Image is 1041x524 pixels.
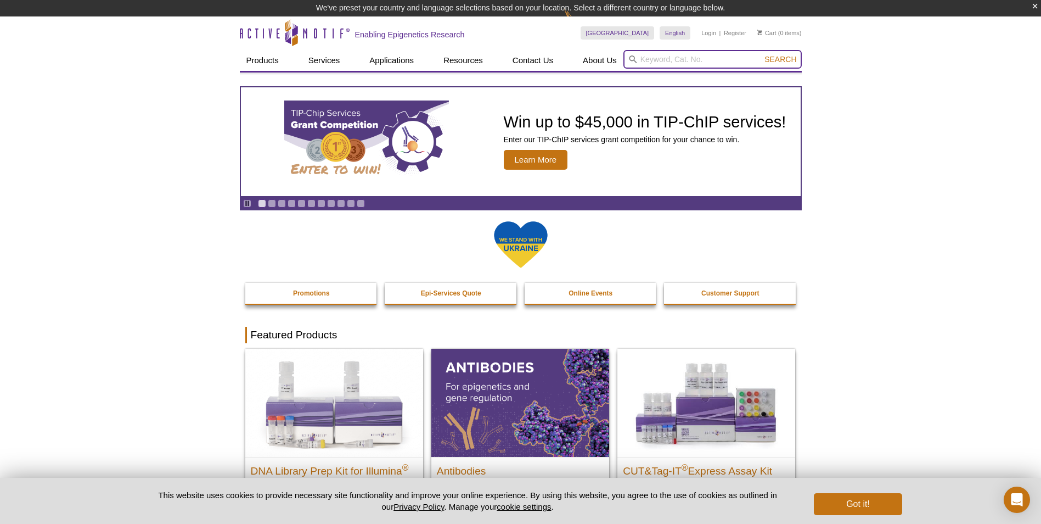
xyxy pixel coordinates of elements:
a: CUT&Tag-IT® Express Assay Kit CUT&Tag-IT®Express Assay Kit Less variable and higher-throughput ge... [617,349,795,515]
sup: ® [402,462,409,472]
img: Your Cart [757,30,762,35]
button: Got it! [814,493,902,515]
a: Services [302,50,347,71]
h2: DNA Library Prep Kit for Illumina [251,460,418,477]
p: This website uses cookies to provide necessary site functionality and improve your online experie... [139,489,796,512]
a: Applications [363,50,420,71]
h2: CUT&Tag-IT Express Assay Kit [623,460,790,477]
span: Learn More [504,150,568,170]
img: All Antibodies [431,349,609,456]
img: We Stand With Ukraine [493,220,548,269]
a: Go to slide 7 [317,199,325,208]
img: DNA Library Prep Kit for Illumina [245,349,423,456]
strong: Promotions [293,289,330,297]
li: | [719,26,721,40]
a: Go to slide 8 [327,199,335,208]
sup: ® [682,462,688,472]
h2: Featured Products [245,327,796,343]
strong: Epi-Services Quote [421,289,481,297]
article: TIP-ChIP Services Grant Competition [241,87,801,196]
a: Go to slide 11 [357,199,365,208]
input: Keyword, Cat. No. [623,50,802,69]
a: Products [240,50,285,71]
img: TIP-ChIP Services Grant Competition [284,101,449,183]
a: English [660,26,690,40]
a: Cart [757,29,776,37]
a: Go to slide 5 [297,199,306,208]
button: Search [761,54,800,64]
li: (0 items) [757,26,802,40]
a: Contact Us [506,50,560,71]
button: cookie settings [497,502,551,511]
div: Open Intercom Messenger [1004,487,1030,513]
span: Search [764,55,796,64]
a: About Us [576,50,623,71]
a: Go to slide 10 [347,199,355,208]
a: [GEOGRAPHIC_DATA] [581,26,655,40]
strong: Online Events [569,289,612,297]
strong: Customer Support [701,289,759,297]
a: TIP-ChIP Services Grant Competition Win up to $45,000 in TIP-ChIP services! Enter our TIP-ChIP se... [241,87,801,196]
a: Login [701,29,716,37]
a: Go to slide 2 [268,199,276,208]
a: Go to slide 6 [307,199,316,208]
a: Privacy Policy [393,502,444,511]
a: Epi-Services Quote [385,283,517,304]
a: All Antibodies Antibodies Application-tested antibodies for ChIP, CUT&Tag, and CUT&RUN. [431,349,609,515]
a: Go to slide 9 [337,199,345,208]
h2: Antibodies [437,460,604,477]
h2: Win up to $45,000 in TIP-ChIP services! [504,114,786,130]
h2: Enabling Epigenetics Research [355,30,465,40]
a: Go to slide 3 [278,199,286,208]
a: Resources [437,50,489,71]
a: Customer Support [664,283,797,304]
img: CUT&Tag-IT® Express Assay Kit [617,349,795,456]
a: Toggle autoplay [243,199,251,208]
a: Go to slide 1 [258,199,266,208]
p: Enter our TIP-ChIP services grant competition for your chance to win. [504,135,786,144]
img: Change Here [564,8,593,34]
a: Go to slide 4 [288,199,296,208]
a: Online Events [525,283,657,304]
a: Promotions [245,283,378,304]
a: Register [724,29,746,37]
